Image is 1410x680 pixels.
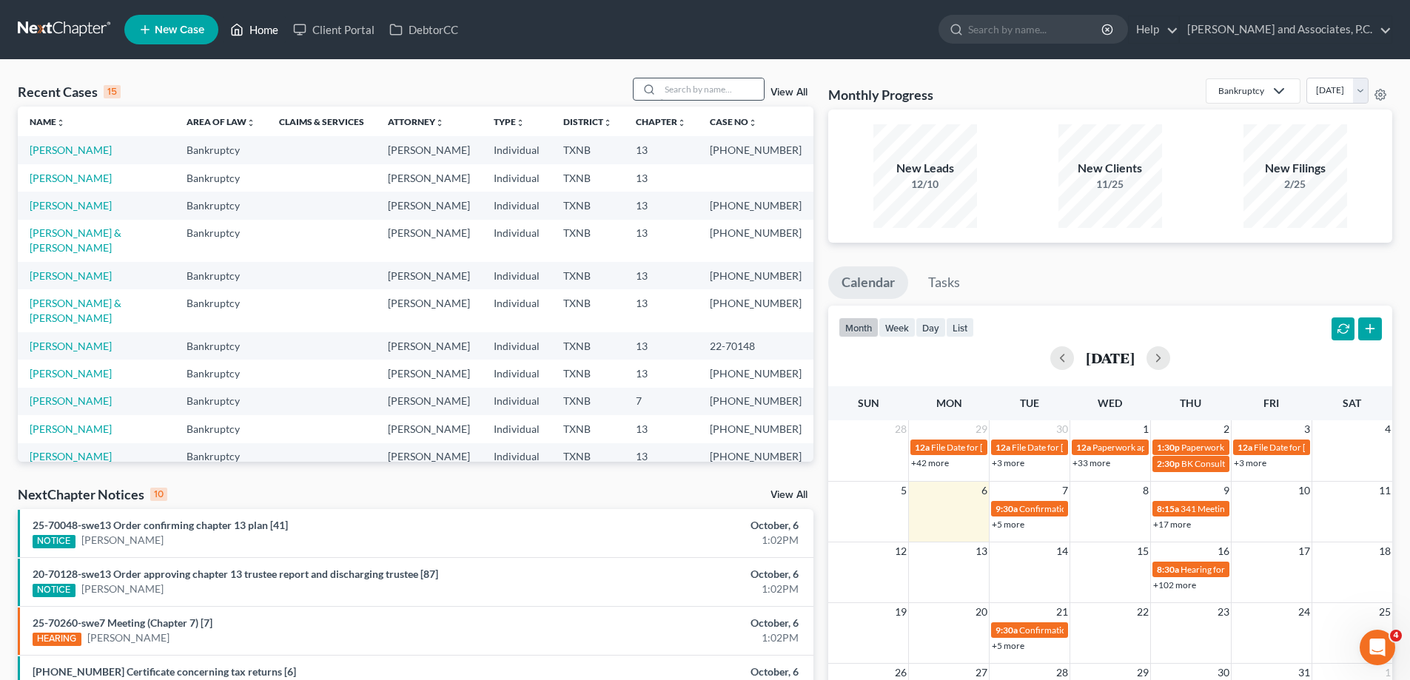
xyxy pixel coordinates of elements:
td: [PERSON_NAME] [376,262,482,289]
a: Tasks [915,266,973,299]
td: Individual [482,262,551,289]
td: [PERSON_NAME] [376,192,482,219]
span: 20 [974,603,989,621]
div: October, 6 [553,567,799,582]
td: Individual [482,415,551,442]
div: New Filings [1243,160,1347,177]
span: Thu [1180,397,1201,409]
td: [PHONE_NUMBER] [698,415,813,442]
td: Bankruptcy [175,360,267,387]
span: 12a [1238,442,1252,453]
span: 10 [1297,482,1312,499]
span: 9:30a [996,625,1018,636]
td: [PHONE_NUMBER] [698,289,813,331]
span: 19 [893,603,908,621]
div: 2/25 [1243,177,1347,192]
span: 3 [1303,420,1312,438]
span: 8:15a [1157,503,1179,514]
td: 13 [624,415,698,442]
a: Chapterunfold_more [636,116,686,127]
span: Sun [858,397,879,409]
span: 18 [1377,542,1392,560]
td: TXNB [551,136,624,164]
td: [PHONE_NUMBER] [698,388,813,415]
span: 12a [1076,442,1091,453]
span: 14 [1055,542,1070,560]
td: [PHONE_NUMBER] [698,192,813,219]
span: 9 [1222,482,1231,499]
a: [PHONE_NUMBER] Certificate concerning tax returns [6] [33,665,296,678]
a: Attorneyunfold_more [388,116,444,127]
div: NOTICE [33,584,75,597]
td: 13 [624,289,698,331]
span: 12a [996,442,1010,453]
td: TXNB [551,164,624,192]
td: 13 [624,262,698,289]
div: Recent Cases [18,83,121,101]
td: [PHONE_NUMBER] [698,443,813,471]
span: Paperwork appt for [PERSON_NAME] [1092,442,1239,453]
td: 13 [624,332,698,360]
a: [PERSON_NAME] [30,450,112,462]
div: 12/10 [873,177,977,192]
span: 22 [1135,603,1150,621]
h2: [DATE] [1086,350,1135,366]
a: Case Nounfold_more [710,116,757,127]
a: Area of Lawunfold_more [187,116,255,127]
span: File Date for [PERSON_NAME] [1254,442,1372,453]
a: [PERSON_NAME] [30,269,112,282]
td: Bankruptcy [175,332,267,360]
span: 1:30p [1157,442,1180,453]
span: New Case [155,24,204,36]
div: October, 6 [553,616,799,630]
a: Nameunfold_more [30,116,65,127]
td: Individual [482,360,551,387]
span: 13 [974,542,989,560]
a: Home [223,16,286,43]
td: Bankruptcy [175,192,267,219]
a: [PERSON_NAME] [30,172,112,184]
td: 13 [624,192,698,219]
a: +17 more [1153,519,1191,530]
td: TXNB [551,415,624,442]
td: Individual [482,289,551,331]
a: View All [771,490,808,500]
td: [PHONE_NUMBER] [698,136,813,164]
span: 16 [1216,542,1231,560]
div: 11/25 [1058,177,1162,192]
td: 13 [624,220,698,262]
div: 10 [150,488,167,501]
i: unfold_more [748,118,757,127]
td: TXNB [551,192,624,219]
span: BK Consult for [PERSON_NAME], Van [1181,458,1328,469]
a: Client Portal [286,16,382,43]
span: 1 [1141,420,1150,438]
a: 25-70048-swe13 Order confirming chapter 13 plan [41] [33,519,288,531]
span: 6 [980,482,989,499]
button: day [916,317,946,337]
td: Individual [482,164,551,192]
span: Hearing for [PERSON_NAME] [1181,564,1296,575]
td: TXNB [551,388,624,415]
td: [PERSON_NAME] [376,220,482,262]
div: Bankruptcy [1218,84,1264,97]
div: October, 6 [553,518,799,533]
div: New Leads [873,160,977,177]
span: 5 [899,482,908,499]
td: [PERSON_NAME] [376,164,482,192]
td: 13 [624,164,698,192]
td: [PERSON_NAME] [376,388,482,415]
span: 28 [893,420,908,438]
td: Bankruptcy [175,289,267,331]
a: +5 more [992,640,1024,651]
input: Search by name... [660,78,764,100]
td: [PHONE_NUMBER] [698,220,813,262]
span: 4 [1383,420,1392,438]
td: Bankruptcy [175,443,267,471]
td: Bankruptcy [175,136,267,164]
a: [PERSON_NAME] [30,394,112,407]
td: Individual [482,332,551,360]
td: TXNB [551,220,624,262]
span: 24 [1297,603,1312,621]
div: 1:02PM [553,533,799,548]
